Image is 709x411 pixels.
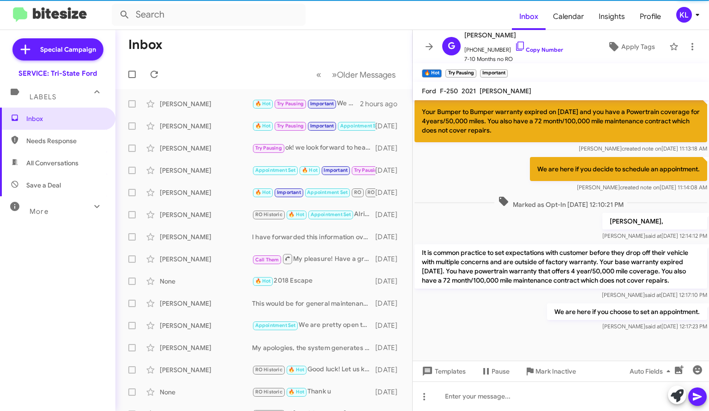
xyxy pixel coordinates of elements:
div: [PERSON_NAME] [160,166,252,175]
span: [PERSON_NAME] [DATE] 11:14:08 AM [577,184,707,191]
button: KL [668,7,699,23]
a: Special Campaign [12,38,103,60]
span: Marked as Opt-In [DATE] 12:10:21 PM [494,196,627,209]
div: [DATE] [375,254,405,264]
span: [PERSON_NAME] [464,30,563,41]
span: 🔥 Hot [288,389,304,395]
p: We are here if you choose to set an appointment. [547,303,707,320]
span: Labels [30,93,56,101]
span: [PERSON_NAME] [DATE] 12:17:23 PM [602,323,707,330]
p: We are here if you decide to schedule an appointment. [530,157,707,181]
div: [DATE] [375,343,405,352]
div: [DATE] [375,144,405,153]
div: Alright we will see you [DATE]! [252,209,375,220]
span: 🔥 Hot [255,123,271,129]
h1: Inbox [128,37,162,52]
span: Ford [422,87,436,95]
div: [PERSON_NAME] [160,254,252,264]
span: RO Historic [255,367,282,373]
span: 🔥 Hot [302,167,318,173]
small: Important [480,69,508,78]
div: [PERSON_NAME] [160,99,252,109]
span: [PERSON_NAME] [DATE] 12:17:10 PM [602,291,707,298]
span: [PERSON_NAME] [480,87,531,95]
span: [PERSON_NAME] [DATE] 12:14:12 PM [602,232,707,239]
span: Call Them [255,257,279,263]
div: [DATE] [375,121,405,131]
div: Good luck! Let us know if we can assist in any way [252,364,375,375]
a: Calendar [546,3,591,30]
div: [PERSON_NAME] [160,144,252,153]
small: 🔥 Hot [422,69,442,78]
div: [PERSON_NAME] [160,365,252,375]
div: We are pretty open that day, would you prefer to wait or drop off? [252,320,375,331]
p: It is common practice to set expectations with customer before they drop off their vehicle with m... [415,244,707,289]
button: Previous [311,65,327,84]
span: F-250 [440,87,458,95]
span: RO Responded [367,189,403,195]
div: ok! we look forward to hearing from you [252,143,375,153]
span: Appointment Set [311,212,351,218]
span: Appointment Set [307,189,348,195]
div: My pleasure! Have a great day [252,253,375,265]
span: 🔥 Hot [255,101,271,107]
span: created note on [620,184,660,191]
button: Auto Fields [622,363,681,380]
span: Pause [492,363,510,380]
div: [DATE] [375,365,405,375]
div: [PERSON_NAME] [160,321,252,330]
div: None [160,387,252,397]
div: None [160,277,252,286]
div: We are here if you choose to set an appointment. [252,98,360,109]
div: [DATE] [375,232,405,242]
span: Insights [591,3,632,30]
span: created note on [622,145,661,152]
span: » [332,69,337,80]
button: Mark Inactive [517,363,583,380]
div: [DATE] [375,188,405,197]
span: [PHONE_NUMBER] [464,41,563,54]
span: [PERSON_NAME] [DATE] 11:13:18 AM [579,145,707,152]
span: Appointment Set [340,123,381,129]
div: [PERSON_NAME] [160,343,252,352]
span: G [448,39,455,54]
span: Mark Inactive [535,363,576,380]
span: Important [277,189,301,195]
span: Older Messages [337,70,396,80]
div: [PERSON_NAME] [160,299,252,308]
div: 2018 Escape [252,276,375,286]
div: I have forwarded this information over so we can update his information [252,232,375,242]
span: Needs Response [26,136,105,145]
span: Appointment Set [255,167,296,173]
div: [DATE] [375,166,405,175]
span: RO Historic [255,212,282,218]
button: Pause [473,363,517,380]
span: Auto Fields [630,363,674,380]
small: Try Pausing [445,69,476,78]
div: [DATE] [375,210,405,219]
div: [PERSON_NAME] [160,121,252,131]
span: Templates [420,363,466,380]
div: Perfect, thanks! [252,165,375,175]
a: Profile [632,3,668,30]
span: Try Pausing [277,123,304,129]
nav: Page navigation example [311,65,401,84]
div: [DATE] [375,277,405,286]
span: Special Campaign [40,45,96,54]
span: « [316,69,321,80]
span: All Conversations [26,158,78,168]
span: Save a Deal [26,181,61,190]
div: Thank u [252,387,375,397]
button: Templates [413,363,473,380]
div: This would be for general maintenance, Oil change and multipoint inspection [252,299,375,308]
div: [DATE] [375,321,405,330]
div: Looking forward to it! Thanks! [252,121,375,131]
span: said at [645,323,661,330]
div: [DATE] [375,387,405,397]
a: Copy Number [515,46,563,53]
span: More [30,207,48,216]
div: 2 hours ago [360,99,405,109]
span: Important [324,167,348,173]
div: [PERSON_NAME] [160,232,252,242]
